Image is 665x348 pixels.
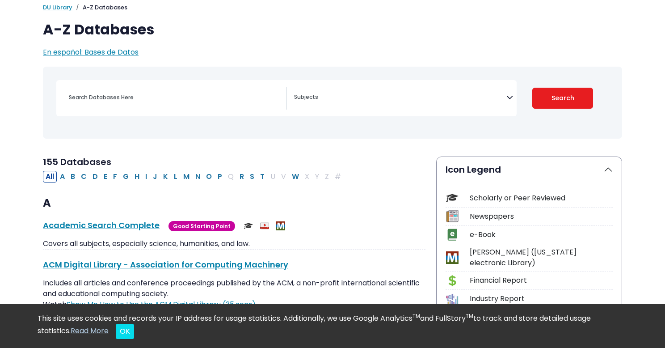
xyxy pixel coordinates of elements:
[38,313,627,339] div: This site uses cookies and records your IP address for usage statistics. Additionally, we use Goo...
[466,312,473,320] sup: TM
[43,171,345,181] div: Alpha-list to filter by first letter of database name
[470,211,613,222] div: Newspapers
[150,171,160,182] button: Filter Results J
[470,247,613,268] div: [PERSON_NAME] ([US_STATE] electronic Library)
[446,192,458,204] img: Icon Scholarly or Peer Reviewed
[63,91,286,104] input: Search database by title or keyword
[237,171,247,182] button: Filter Results R
[446,275,458,287] img: Icon Financial Report
[43,197,425,210] h3: A
[43,238,425,249] p: Covers all subjects, especially science, humanities, and law.
[143,171,150,182] button: Filter Results I
[116,324,134,339] button: Close
[43,47,139,57] a: En español: Bases de Datos
[244,221,253,230] img: Scholarly or Peer Reviewed
[260,221,269,230] img: Audio & Video
[446,251,458,263] img: Icon MeL (Michigan electronic Library)
[90,171,101,182] button: Filter Results D
[193,171,203,182] button: Filter Results N
[160,171,171,182] button: Filter Results K
[43,3,622,12] nav: breadcrumb
[71,326,109,336] a: Read More
[412,312,420,320] sup: TM
[203,171,215,182] button: Filter Results O
[43,67,622,139] nav: Search filters
[470,293,613,304] div: Industry Report
[132,171,142,182] button: Filter Results H
[171,171,180,182] button: Filter Results L
[294,94,506,102] textarea: Search
[78,171,89,182] button: Filter Results C
[470,275,613,286] div: Financial Report
[43,3,72,12] a: DU Library
[110,171,120,182] button: Filter Results F
[257,171,267,182] button: Filter Results T
[437,157,622,182] button: Icon Legend
[215,171,225,182] button: Filter Results P
[532,88,593,109] button: Submit for Search Results
[446,210,458,222] img: Icon Newspapers
[446,293,458,305] img: Icon Industry Report
[446,229,458,241] img: Icon e-Book
[470,193,613,204] div: Scholarly or Peer Reviewed
[43,156,111,168] span: 155 Databases
[120,171,131,182] button: Filter Results G
[57,171,67,182] button: Filter Results A
[470,229,613,240] div: e-Book
[289,171,302,182] button: Filter Results W
[43,220,160,231] a: Academic Search Complete
[101,171,110,182] button: Filter Results E
[43,259,288,270] a: ACM Digital Library - Association for Computing Machinery
[43,171,57,182] button: All
[68,171,78,182] button: Filter Results B
[43,278,425,310] p: Includes all articles and conference proceedings published by the ACM, a non-profit international...
[72,3,127,12] li: A-Z Databases
[181,171,192,182] button: Filter Results M
[67,299,256,310] a: Link opens in new window
[43,21,622,38] h1: A-Z Databases
[168,221,235,231] span: Good Starting Point
[276,221,285,230] img: MeL (Michigan electronic Library)
[247,171,257,182] button: Filter Results S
